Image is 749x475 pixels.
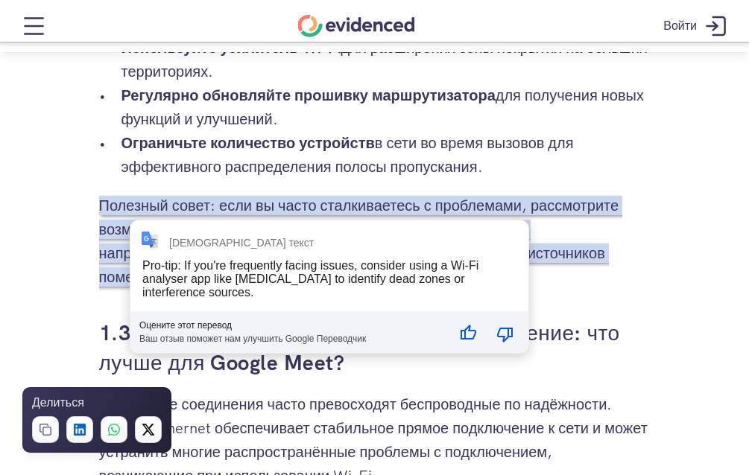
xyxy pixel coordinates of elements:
[139,320,446,331] div: Оцените этот перевод
[142,259,478,299] div: Pro-tip: If you're frequently facing issues, consider using a Wi-Fi analyser app like [MEDICAL_DA...
[487,316,523,351] button: Плохой перевод
[139,331,446,344] div: Ваш отзыв поможет нам улучшить Google Переводчик
[32,395,84,410] font: Делиться
[99,243,609,287] font: , для выявления мертвых зон или источников помех.
[450,316,486,351] button: Хороший перевод
[99,319,626,375] a: 1.3 Проводное или беспроводное подключение: что лучше для Google Meet?
[169,237,314,249] div: [DEMOGRAPHIC_DATA] текст
[99,196,623,263] font: Полезный совет: если вы часто сталкиваетесь с проблемами, рассмотрите возможность использования п...
[121,133,375,153] font: Ограничьте количество устройств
